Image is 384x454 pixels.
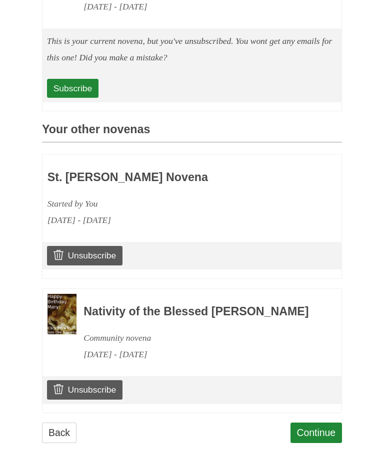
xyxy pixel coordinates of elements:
img: Novena image [47,294,76,335]
h3: St. [PERSON_NAME] Novena [47,172,278,185]
a: Continue [290,423,342,444]
div: Community novena [83,330,314,347]
h3: Nativity of the Blessed [PERSON_NAME] [83,306,314,319]
a: Unsubscribe [47,381,122,400]
a: Back [42,423,76,444]
em: This is your current novena, but you've unsubscribed. You wont get any emails for this one! Did y... [47,36,332,63]
a: Subscribe [47,79,98,98]
div: [DATE] - [DATE] [83,347,314,363]
a: Unsubscribe [47,246,122,265]
div: Started by You [47,196,278,213]
h3: Your other novenas [42,124,342,143]
div: [DATE] - [DATE] [47,213,278,229]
